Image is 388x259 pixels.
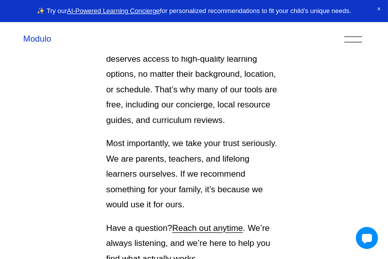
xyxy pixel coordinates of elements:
a: Modulo [23,34,51,44]
a: Reach out anytime [172,223,243,233]
p: Most importantly, we take your trust seriously. We are parents, teachers, and lifelong learners o... [106,136,282,212]
a: AI-Powered Learning Concierge [67,7,160,15]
